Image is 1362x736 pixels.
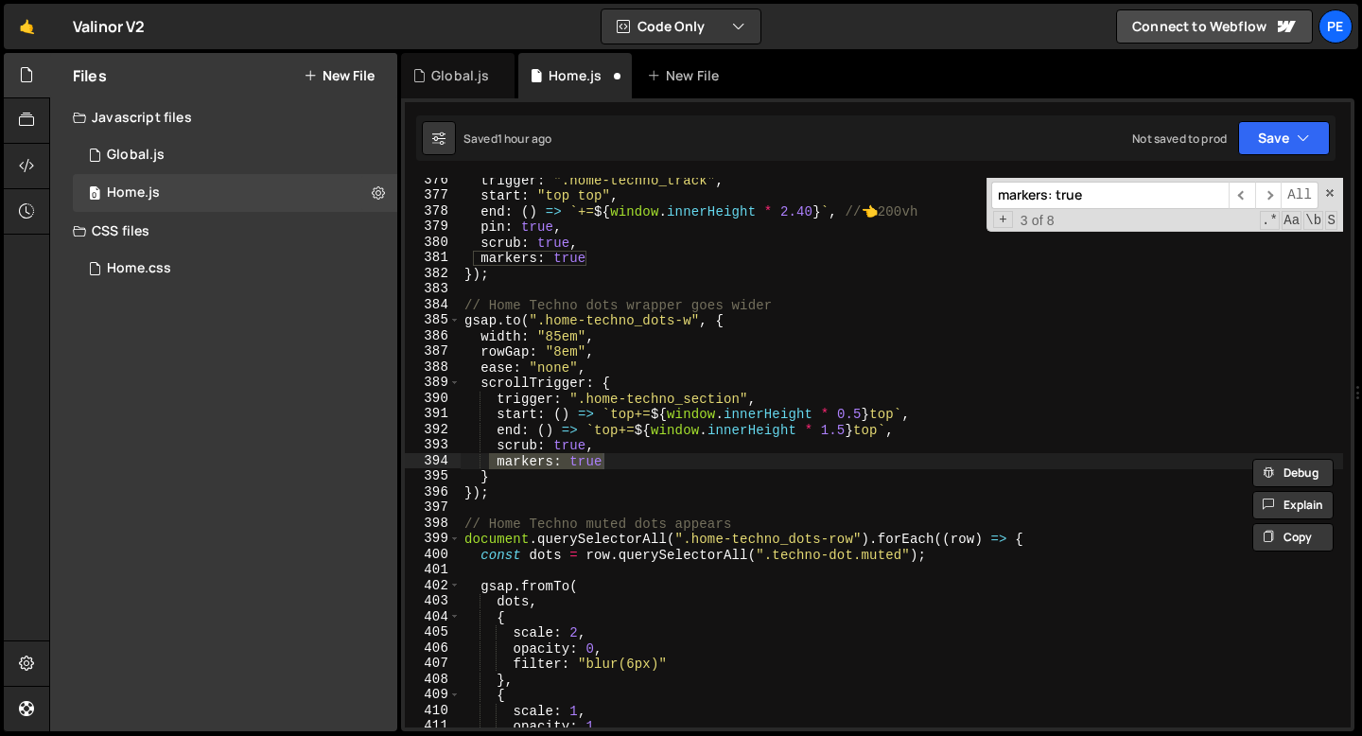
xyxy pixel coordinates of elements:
span: ​ [1255,182,1282,209]
div: 395 [405,468,461,484]
span: 0 [89,187,100,202]
div: 410 [405,703,461,719]
span: CaseSensitive Search [1282,211,1301,230]
div: 393 [405,437,461,453]
div: 382 [405,266,461,282]
div: 385 [405,312,461,328]
div: Saved [463,131,551,147]
div: 377 [405,187,461,203]
div: 392 [405,422,461,438]
div: 376 [405,172,461,188]
div: Home.css [107,260,171,277]
button: New File [304,68,375,83]
div: 383 [405,281,461,297]
div: 398 [405,516,461,532]
div: 400 [405,547,461,563]
span: Toggle Replace mode [993,211,1013,229]
div: 381 [405,250,461,266]
div: 17312/48036.css [73,250,397,288]
div: 406 [405,640,461,657]
div: 17312/48098.js [73,136,397,174]
div: 380 [405,235,461,251]
div: 396 [405,484,461,500]
div: 17312/48035.js [73,174,397,212]
div: 397 [405,499,461,516]
a: Pe [1318,9,1353,44]
h2: Files [73,65,107,86]
div: 384 [405,297,461,313]
div: Javascript files [50,98,397,136]
button: Save [1238,121,1330,155]
div: CSS files [50,212,397,250]
div: Global.js [431,66,489,85]
div: 407 [405,656,461,672]
div: New File [647,66,726,85]
div: 394 [405,453,461,469]
div: Home.js [549,66,602,85]
span: Alt-Enter [1281,182,1318,209]
span: ​ [1229,182,1255,209]
div: 409 [405,687,461,703]
a: Connect to Webflow [1116,9,1313,44]
span: 3 of 8 [1013,213,1062,229]
div: 405 [405,624,461,640]
button: Debug [1252,459,1334,487]
div: Global.js [107,147,165,164]
div: 386 [405,328,461,344]
div: Home.js [107,184,160,202]
span: RegExp Search [1260,211,1280,230]
button: Explain [1252,491,1334,519]
span: Whole Word Search [1303,211,1323,230]
div: 390 [405,391,461,407]
div: 389 [405,375,461,391]
button: Copy [1252,523,1334,552]
button: Code Only [602,9,760,44]
input: Search for [991,182,1229,209]
div: 1 hour ago [498,131,552,147]
div: 411 [405,718,461,734]
a: 🤙 [4,4,50,49]
span: Search In Selection [1325,211,1337,230]
div: 408 [405,672,461,688]
div: 391 [405,406,461,422]
div: 402 [405,578,461,594]
div: 404 [405,609,461,625]
div: Valinor V2 [73,15,146,38]
div: 399 [405,531,461,547]
div: Not saved to prod [1132,131,1227,147]
div: 387 [405,343,461,359]
div: 401 [405,562,461,578]
div: 378 [405,203,461,219]
div: 379 [405,219,461,235]
div: 388 [405,359,461,376]
div: 403 [405,593,461,609]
